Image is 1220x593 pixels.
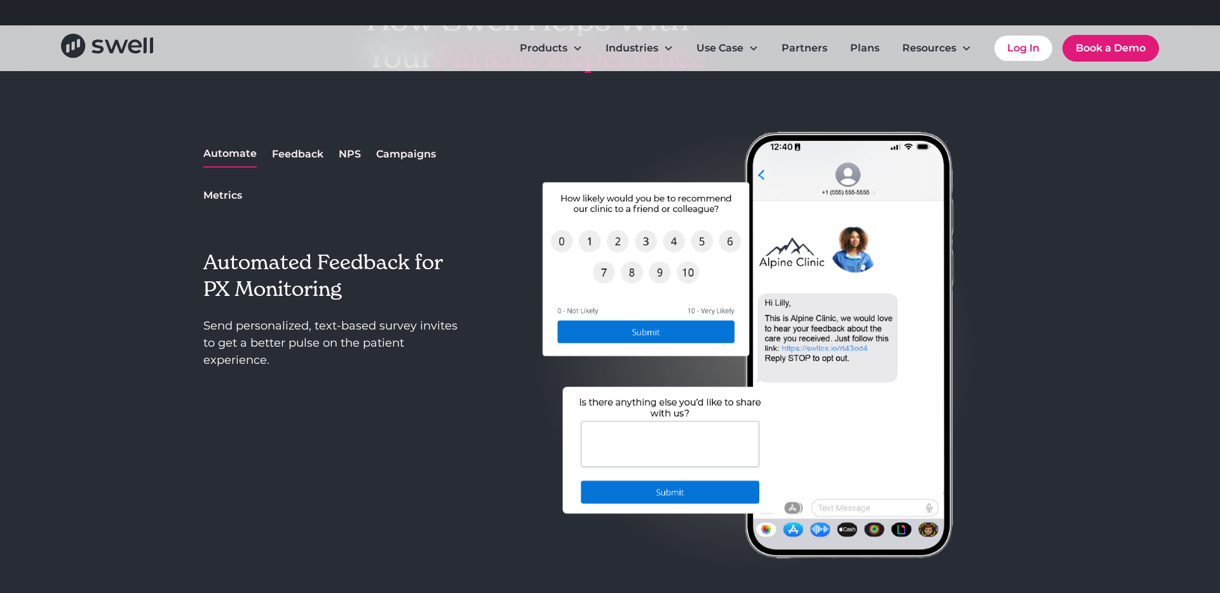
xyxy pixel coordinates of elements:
h2: How Swell Helps With Your [366,2,854,75]
div: Automate [203,146,257,161]
div: Feedback [272,147,323,162]
div: Industries [606,41,658,56]
a: Book a Demo [1062,35,1159,62]
div: Products [520,41,567,56]
a: Log In [994,36,1052,61]
div: Products [510,36,593,61]
div: Industries [595,36,684,61]
div: Resources [902,41,956,56]
a: Partners [771,36,837,61]
h3: Automated Feedback for PX Monitoring [203,250,465,302]
div: NPS [339,147,361,162]
div: Metrics [203,188,242,203]
div: Use Case [686,36,769,61]
a: home [61,34,153,62]
a: Plans [840,36,890,61]
div: Use Case [696,41,743,56]
div: Resources [892,36,982,61]
div: Campaigns [376,147,436,162]
p: Send personalized, text-based survey invites to get a better pulse on the patient experience. [203,317,465,369]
